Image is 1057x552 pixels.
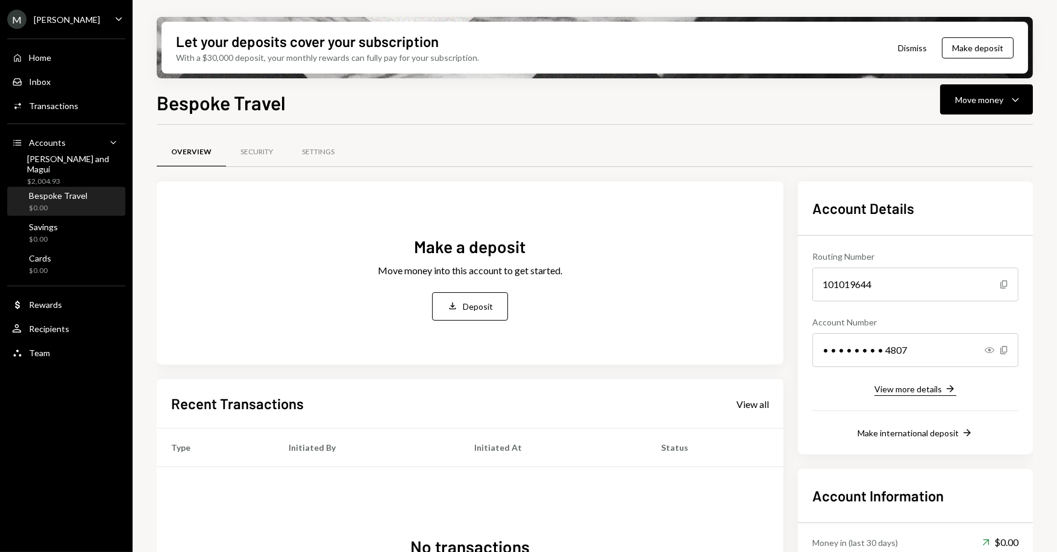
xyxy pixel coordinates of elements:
div: Routing Number [812,250,1018,263]
h2: Account Details [812,198,1018,218]
h2: Account Information [812,486,1018,506]
div: Deposit [463,300,493,313]
a: Inbox [7,71,125,92]
th: Type [157,428,274,467]
a: Transactions [7,95,125,116]
div: Bespoke Travel [29,190,87,201]
div: Overview [171,147,212,157]
th: Initiated By [274,428,460,467]
div: View more details [874,384,942,394]
div: With a $30,000 deposit, your monthly rewards can fully pay for your subscription. [176,51,479,64]
div: Rewards [29,300,62,310]
a: Recipients [7,318,125,339]
th: Status [647,428,783,467]
div: M [7,10,27,29]
div: Settings [302,147,334,157]
div: Savings [29,222,58,232]
div: Move money [955,93,1003,106]
button: Dismiss [883,34,942,62]
th: Initiated At [460,428,647,467]
div: [PERSON_NAME] [34,14,100,25]
div: Home [29,52,51,63]
a: Cards$0.00 [7,249,125,278]
a: Accounts [7,131,125,153]
button: Deposit [432,292,508,321]
div: $0.00 [29,203,87,213]
div: Make a deposit [415,235,526,259]
a: Bespoke Travel$0.00 [7,187,125,216]
h1: Bespoke Travel [157,90,286,114]
div: $0.00 [29,234,58,245]
a: View all [736,397,769,410]
div: Make international deposit [858,428,959,438]
div: Team [29,348,50,358]
div: Cards [29,253,51,263]
div: Money in (last 30 days) [812,536,898,549]
div: • • • • • • • • 4807 [812,333,1018,367]
button: Make international deposit [858,427,973,440]
h2: Recent Transactions [171,394,304,413]
div: 101019644 [812,268,1018,301]
div: $2,004.93 [27,177,121,187]
a: [PERSON_NAME] and Magui$2,004.93 [7,155,125,184]
a: Security [226,137,287,168]
div: $0.00 [29,266,51,276]
button: Move money [940,84,1033,114]
div: Move money into this account to get started. [378,263,562,278]
div: Inbox [29,77,51,87]
div: $0.00 [982,535,1018,550]
a: Home [7,46,125,68]
div: [PERSON_NAME] and Magui [27,154,121,174]
div: View all [736,398,769,410]
a: Overview [157,137,226,168]
a: Rewards [7,293,125,315]
div: Security [240,147,273,157]
div: Transactions [29,101,78,111]
button: View more details [874,383,956,396]
a: Settings [287,137,349,168]
button: Make deposit [942,37,1014,58]
a: Team [7,342,125,363]
div: Accounts [29,137,66,148]
a: Savings$0.00 [7,218,125,247]
div: Recipients [29,324,69,334]
div: Account Number [812,316,1018,328]
div: Let your deposits cover your subscription [176,31,439,51]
